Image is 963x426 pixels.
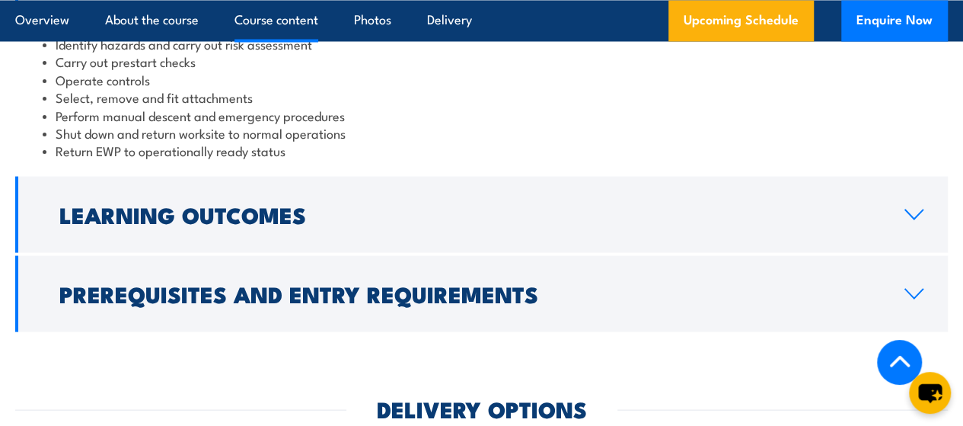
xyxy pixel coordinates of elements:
[59,203,880,223] h2: Learning Outcomes
[43,52,920,69] li: Carry out prestart checks
[43,70,920,88] li: Operate controls
[377,398,587,418] h2: DELIVERY OPTIONS
[15,176,948,252] a: Learning Outcomes
[43,88,920,105] li: Select, remove and fit attachments
[43,34,920,52] li: Identify hazards and carry out risk assessment
[15,255,948,332] a: Prerequisites and Entry Requirements
[43,106,920,123] li: Perform manual descent and emergency procedures
[43,141,920,159] li: Return EWP to operationally ready status
[909,372,951,414] button: chat-button
[43,123,920,141] li: Shut down and return worksite to normal operations
[59,283,880,303] h2: Prerequisites and Entry Requirements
